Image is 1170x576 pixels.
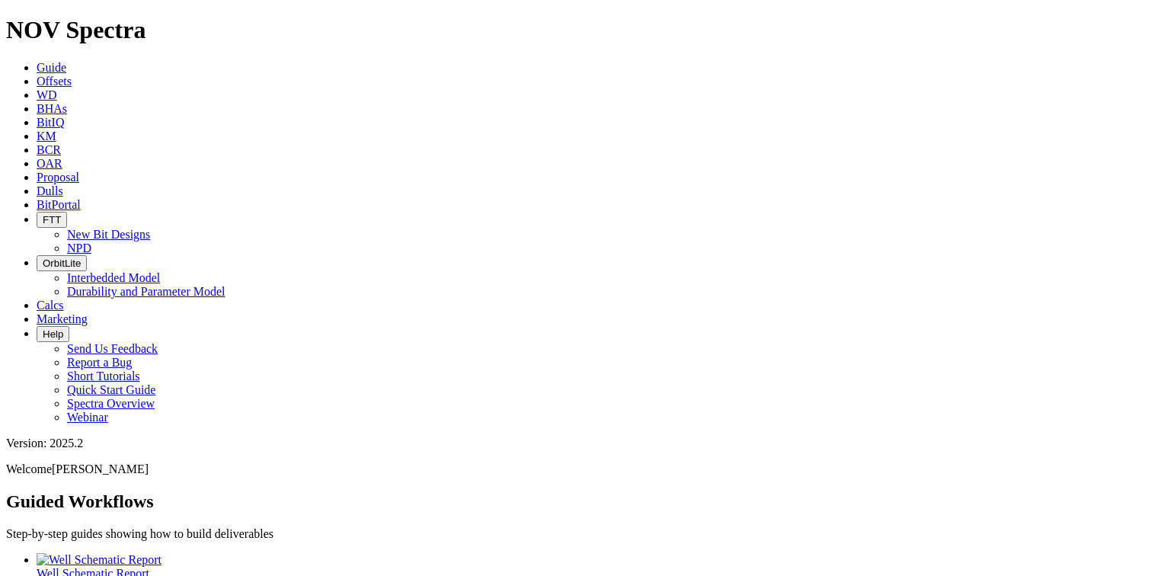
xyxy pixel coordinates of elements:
span: [PERSON_NAME] [52,462,149,475]
a: OAR [37,157,62,170]
a: KM [37,130,56,142]
p: Welcome [6,462,1164,476]
a: Quick Start Guide [67,383,155,396]
span: FTT [43,214,61,226]
a: New Bit Designs [67,228,150,241]
button: Help [37,326,69,342]
span: Help [43,328,63,340]
h1: NOV Spectra [6,16,1164,44]
button: OrbitLite [37,255,87,271]
a: Send Us Feedback [67,342,158,355]
a: Webinar [67,411,108,424]
a: Report a Bug [67,356,132,369]
a: Calcs [37,299,64,312]
a: BCR [37,143,61,156]
a: NPD [67,242,91,254]
span: OrbitLite [43,258,81,269]
a: BitPortal [37,198,81,211]
h2: Guided Workflows [6,491,1164,512]
a: Short Tutorials [67,370,140,382]
a: WD [37,88,57,101]
a: Proposal [37,171,79,184]
a: BitIQ [37,116,64,129]
img: Well Schematic Report [37,553,161,567]
p: Step-by-step guides showing how to build deliverables [6,527,1164,541]
a: Spectra Overview [67,397,155,410]
a: Interbedded Model [67,271,160,284]
a: Marketing [37,312,88,325]
button: FTT [37,212,67,228]
a: Guide [37,61,66,74]
a: Dulls [37,184,63,197]
div: Version: 2025.2 [6,437,1164,450]
a: BHAs [37,102,67,115]
a: Offsets [37,75,72,88]
a: Durability and Parameter Model [67,285,225,298]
